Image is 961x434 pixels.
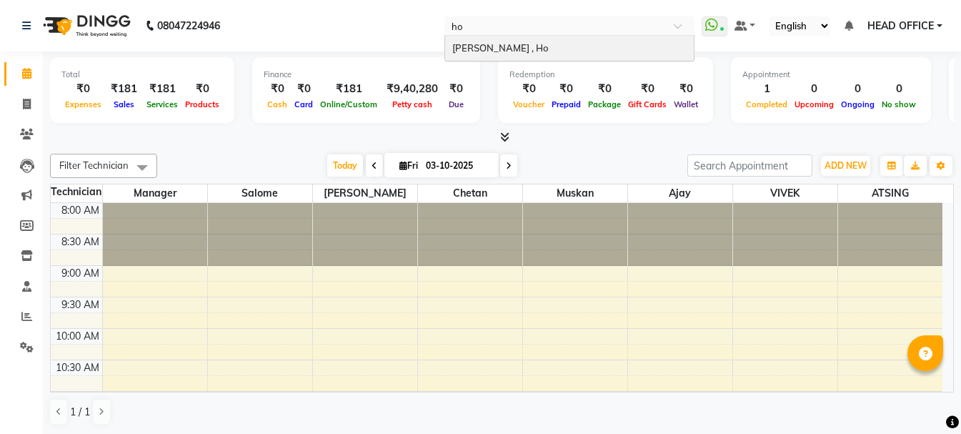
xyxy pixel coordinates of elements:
[742,69,920,81] div: Appointment
[418,184,522,202] span: Chetan
[53,392,102,407] div: 11:00 AM
[867,19,934,34] span: HEAD OFFICE
[181,99,223,109] span: Products
[396,160,422,171] span: Fri
[733,184,837,202] span: VIVEK
[742,81,791,97] div: 1
[208,184,312,202] span: Salome
[670,81,702,97] div: ₹0
[143,99,181,109] span: Services
[389,99,436,109] span: Petty cash
[61,69,223,81] div: Total
[791,81,837,97] div: 0
[444,81,469,97] div: ₹0
[548,99,584,109] span: Prepaid
[509,69,702,81] div: Redemption
[143,81,181,97] div: ₹181
[264,69,469,81] div: Finance
[548,81,584,97] div: ₹0
[584,99,624,109] span: Package
[825,160,867,171] span: ADD NEW
[837,99,878,109] span: Ongoing
[901,377,947,420] iframe: chat widget
[584,81,624,97] div: ₹0
[624,81,670,97] div: ₹0
[878,99,920,109] span: No show
[110,99,138,109] span: Sales
[59,203,102,218] div: 8:00 AM
[444,35,694,62] ng-dropdown-panel: Options list
[838,184,943,202] span: ATSING
[452,42,549,54] span: [PERSON_NAME] , Ho
[317,81,381,97] div: ₹181
[53,360,102,375] div: 10:30 AM
[821,156,870,176] button: ADD NEW
[791,99,837,109] span: Upcoming
[59,266,102,281] div: 9:00 AM
[291,99,317,109] span: Card
[327,154,363,177] span: Today
[181,81,223,97] div: ₹0
[70,405,90,420] span: 1 / 1
[317,99,381,109] span: Online/Custom
[103,184,207,202] span: Manager
[59,297,102,312] div: 9:30 AM
[670,99,702,109] span: Wallet
[105,81,143,97] div: ₹181
[61,99,105,109] span: Expenses
[313,184,417,202] span: [PERSON_NAME]
[445,99,467,109] span: Due
[291,81,317,97] div: ₹0
[509,81,548,97] div: ₹0
[264,81,291,97] div: ₹0
[878,81,920,97] div: 0
[742,99,791,109] span: Completed
[422,155,493,177] input: 2025-10-03
[509,99,548,109] span: Voucher
[59,235,102,250] div: 8:30 AM
[523,184,627,202] span: Muskan
[157,6,220,46] b: 08047224946
[628,184,732,202] span: ajay
[837,81,878,97] div: 0
[687,154,812,177] input: Search Appointment
[264,99,291,109] span: Cash
[61,81,105,97] div: ₹0
[59,159,129,171] span: Filter Technician
[381,81,444,97] div: ₹9,40,280
[53,329,102,344] div: 10:00 AM
[51,184,102,199] div: Technician
[36,6,134,46] img: logo
[624,99,670,109] span: Gift Cards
